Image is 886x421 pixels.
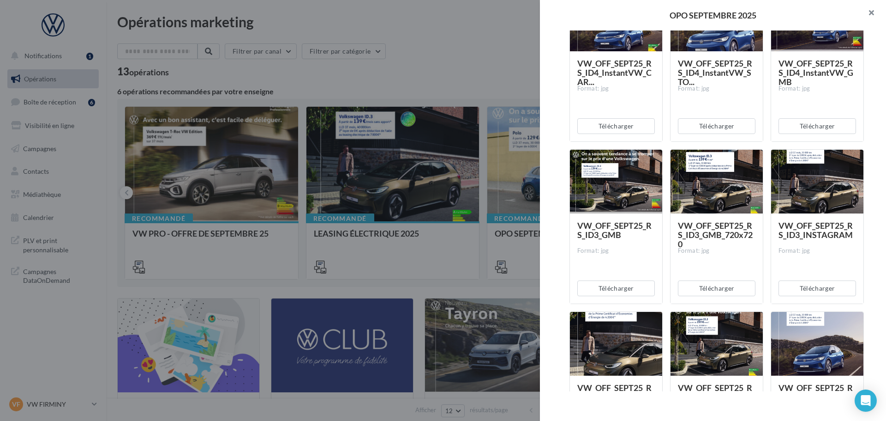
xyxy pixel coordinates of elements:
span: VW_OFF_SEPT25_RS_ID3_GMB [577,220,652,240]
span: VW_OFF_SEPT25_RS_ID3_GMB_720x720 [678,220,753,249]
span: VW_OFF_SEPT25_RS_ID4_InstantVW_GMB [778,58,853,87]
div: Open Intercom Messenger [855,390,877,412]
button: Télécharger [678,118,755,134]
div: Format: jpg [577,247,655,255]
span: VW_OFF_SEPT25_RS_ID3_INSTAGRAM [778,220,853,240]
div: Format: jpg [678,85,755,93]
div: Format: jpg [778,247,856,255]
span: VW_OFF_SEPT25_RS_ID3_STORY [577,383,652,402]
button: Télécharger [577,118,655,134]
span: VW_OFF_SEPT25_RS_ID4_INSTAGRAM [778,383,853,402]
span: VW_OFF_SEPT25_RS_ID4_InstantVW_STO... [678,58,752,87]
span: VW_OFF_SEPT25_RS_ID4_InstantVW_CAR... [577,58,652,87]
div: Format: jpg [778,85,856,93]
div: Format: jpg [577,85,655,93]
button: Télécharger [778,118,856,134]
span: VW_OFF_SEPT25_RS_ID3_CARRE [678,383,752,402]
button: Télécharger [778,281,856,296]
div: OPO SEPTEMBRE 2025 [555,11,871,19]
button: Télécharger [678,281,755,296]
button: Télécharger [577,281,655,296]
div: Format: jpg [678,247,755,255]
